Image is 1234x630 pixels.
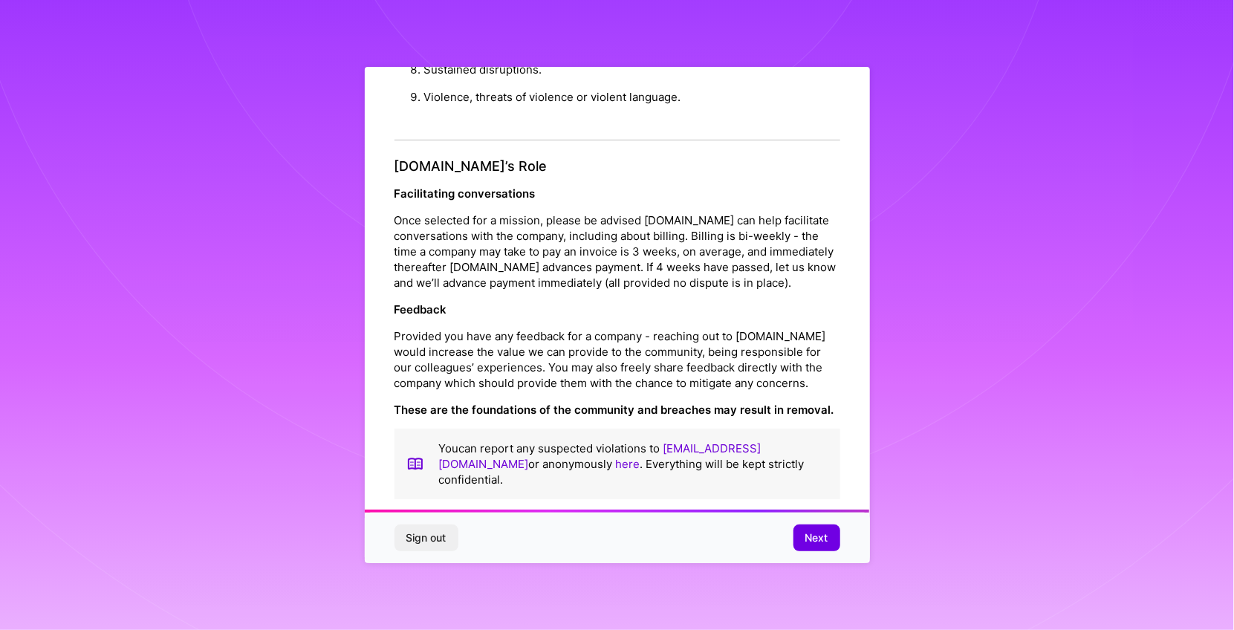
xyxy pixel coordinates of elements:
[406,441,424,487] img: book icon
[406,530,446,545] span: Sign out
[394,158,840,175] h4: [DOMAIN_NAME]’s Role
[616,457,640,471] a: here
[805,530,828,545] span: Next
[424,83,840,111] li: Violence, threats of violence or violent language.
[394,403,834,417] strong: These are the foundations of the community and breaches may result in removal.
[439,441,828,487] p: You can report any suspected violations to or anonymously . Everything will be kept strictly conf...
[394,212,840,290] p: Once selected for a mission, please be advised [DOMAIN_NAME] can help facilitate conversations wi...
[394,302,447,316] strong: Feedback
[793,525,840,551] button: Next
[394,186,536,201] strong: Facilitating conversations
[394,328,840,391] p: Provided you have any feedback for a company - reaching out to [DOMAIN_NAME] would increase the v...
[424,56,840,83] li: Sustained disruptions.
[439,441,761,471] a: [EMAIL_ADDRESS][DOMAIN_NAME]
[394,525,458,551] button: Sign out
